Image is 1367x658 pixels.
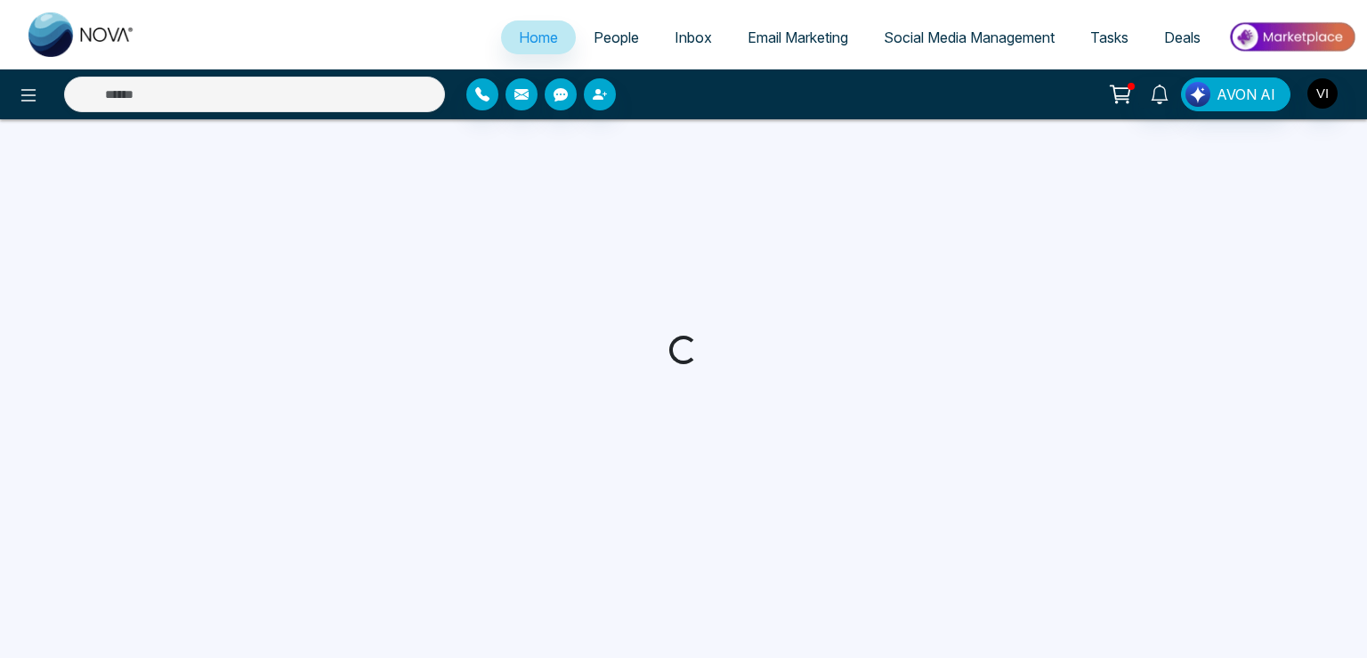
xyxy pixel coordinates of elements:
span: Email Marketing [748,28,848,46]
button: AVON AI [1181,77,1290,111]
span: Tasks [1090,28,1128,46]
a: Home [501,20,576,54]
a: People [576,20,657,54]
span: Deals [1164,28,1201,46]
img: Nova CRM Logo [28,12,135,57]
span: AVON AI [1217,84,1275,105]
a: Deals [1146,20,1218,54]
img: Market-place.gif [1227,17,1356,57]
a: Social Media Management [866,20,1072,54]
span: People [594,28,639,46]
a: Inbox [657,20,730,54]
span: Social Media Management [884,28,1055,46]
img: User Avatar [1307,78,1338,109]
a: Tasks [1072,20,1146,54]
span: Home [519,28,558,46]
a: Email Marketing [730,20,866,54]
span: Inbox [675,28,712,46]
img: Lead Flow [1185,82,1210,107]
